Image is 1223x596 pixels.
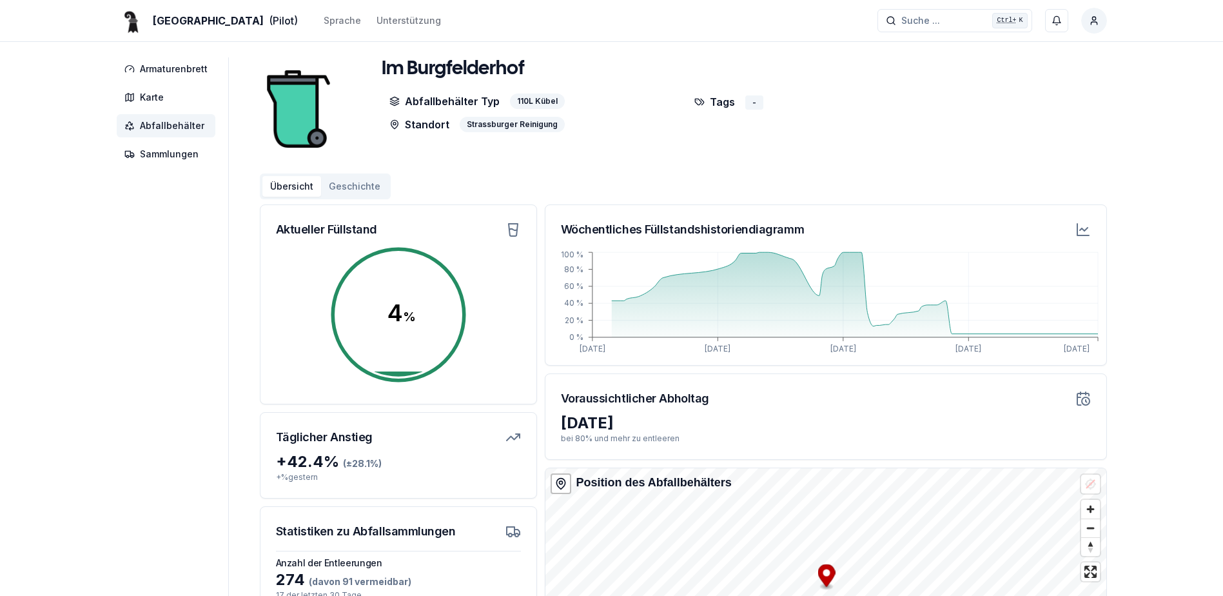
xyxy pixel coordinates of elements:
tspan: [DATE] [1063,344,1089,353]
a: Abfallbehälter [117,114,220,137]
span: (± 28.1 %) [343,458,382,469]
tspan: 80 % [563,264,583,274]
a: Karte [117,86,220,109]
div: Sprache [324,14,361,27]
span: (davon 91 vermeidbar) [305,576,411,587]
tspan: [DATE] [955,344,981,353]
p: bei 80% und mehr zu entleeren [561,433,1091,444]
div: + 42.4 % [276,452,521,472]
tspan: 20 % [564,315,583,325]
div: Strassburger Reinigung [460,117,565,132]
tspan: 40 % [563,298,583,308]
div: Position des Abfallbehälters [576,473,732,492]
p: Abfallbehälter Typ [389,94,500,109]
div: 274 [276,570,521,590]
tspan: [DATE] [705,344,730,353]
span: Zoom out [1081,519,1100,537]
h3: Statistiken zu Abfallsammlungen [276,522,456,541]
button: Übersicht [262,176,321,197]
button: Zoom out [1081,519,1100,537]
a: [GEOGRAPHIC_DATA](Pilot) [117,13,298,28]
a: Unterstützung [377,13,441,28]
span: Karte [140,91,164,104]
tspan: [DATE] [579,344,605,353]
div: Map marker [817,564,835,591]
tspan: [DATE] [830,344,856,353]
h1: Im Burgfelderhof [382,57,525,81]
a: Armaturenbrett [117,57,220,81]
span: [GEOGRAPHIC_DATA] [153,13,264,28]
button: Enter fullscreen [1081,562,1100,581]
h3: Voraussichtlicher Abholtag [561,390,709,408]
img: Basel Logo [117,5,148,36]
button: Geschichte [321,176,388,197]
button: Suche ...Ctrl+K [877,9,1032,32]
button: Location not available [1081,475,1100,493]
div: - [745,95,763,110]
h3: Aktueller Füllstand [276,221,377,239]
tspan: 60 % [563,281,583,291]
span: Suche ... [901,14,940,27]
span: Armaturenbrett [140,63,208,75]
tspan: 0 % [569,332,583,342]
h3: Täglicher Anstieg [276,428,373,446]
h3: Anzahl der Entleerungen [276,557,521,570]
p: + % gestern [276,472,521,482]
p: Tags [694,94,735,110]
div: 110L Kübel [510,94,565,109]
a: Sammlungen [117,143,220,166]
button: Zoom in [1081,500,1100,519]
button: Sprache [324,13,361,28]
span: Reset bearing to north [1081,538,1100,556]
div: [DATE] [561,413,1091,433]
p: Standort [389,117,449,132]
tspan: 100 % [560,250,583,259]
button: Reset bearing to north [1081,537,1100,556]
h3: Wöchentliches Füllstandshistoriendiagramm [561,221,805,239]
span: (Pilot) [269,13,298,28]
img: bin Image [260,57,337,161]
span: Abfallbehälter [140,119,204,132]
span: Sammlungen [140,148,199,161]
